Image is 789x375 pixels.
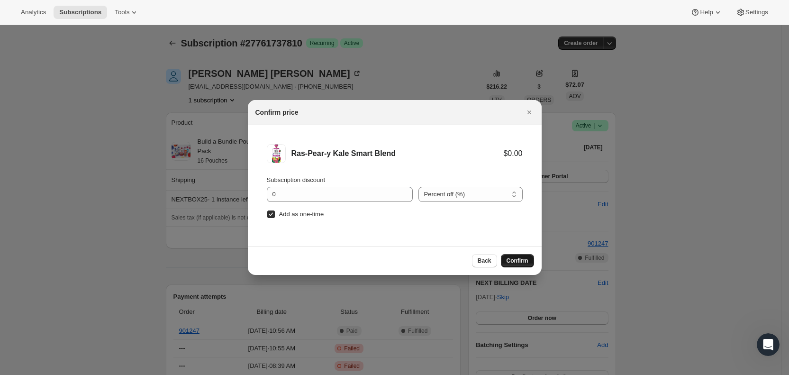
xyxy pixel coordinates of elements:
[21,9,46,16] span: Analytics
[700,9,713,16] span: Help
[15,6,52,19] button: Analytics
[255,108,299,117] h2: Confirm price
[279,210,324,218] span: Add as one-time
[478,257,491,265] span: Back
[54,6,107,19] button: Subscriptions
[267,176,326,183] span: Subscription discount
[109,6,145,19] button: Tools
[501,254,534,267] button: Confirm
[685,6,728,19] button: Help
[503,149,522,158] div: $0.00
[472,254,497,267] button: Back
[291,149,504,158] div: Ras-Pear-y Kale Smart Blend
[507,257,528,265] span: Confirm
[745,9,768,16] span: Settings
[59,9,101,16] span: Subscriptions
[523,106,536,119] button: Close
[115,9,129,16] span: Tools
[730,6,774,19] button: Settings
[757,333,780,356] iframe: Intercom live chat
[267,144,286,163] img: Ras-Pear-y Kale Smart Blend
